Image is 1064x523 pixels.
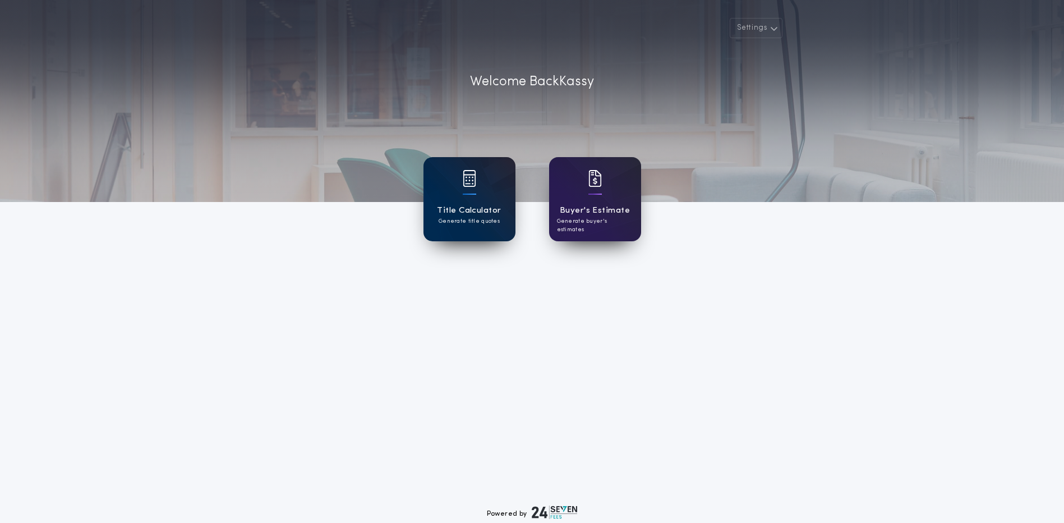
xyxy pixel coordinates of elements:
[730,18,782,38] button: Settings
[532,506,578,519] img: logo
[557,217,633,234] p: Generate buyer's estimates
[437,204,501,217] h1: Title Calculator
[588,170,602,187] img: card icon
[423,157,515,241] a: card iconTitle CalculatorGenerate title quotes
[549,157,641,241] a: card iconBuyer's EstimateGenerate buyer's estimates
[487,506,578,519] div: Powered by
[439,217,500,226] p: Generate title quotes
[560,204,630,217] h1: Buyer's Estimate
[470,72,594,92] p: Welcome Back Kassy
[463,170,476,187] img: card icon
